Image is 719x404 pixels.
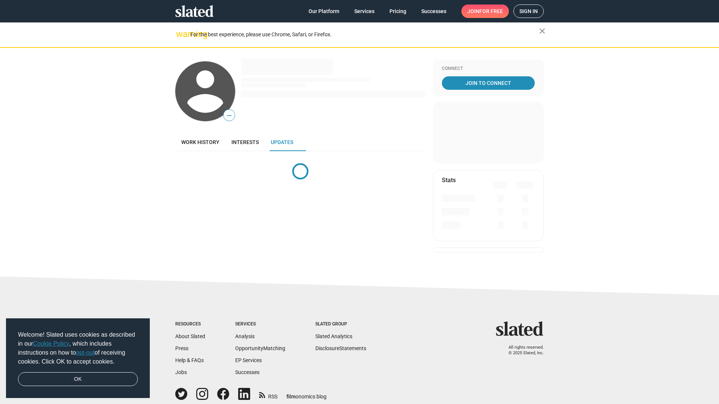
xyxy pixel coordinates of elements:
a: Successes [235,369,260,375]
a: Interests [225,133,265,151]
span: Interests [231,139,259,145]
a: About Slated [175,333,205,339]
a: Analysis [235,333,255,339]
span: Updates [271,139,293,145]
a: opt-out [76,349,95,356]
a: Join To Connect [442,76,535,90]
p: All rights reserved. © 2025 Slated, Inc. [501,345,544,356]
span: Join [467,4,503,18]
span: Successes [421,4,446,18]
a: dismiss cookie message [18,372,138,386]
div: Services [235,321,285,327]
a: Our Platform [303,4,345,18]
span: Join To Connect [443,76,533,90]
span: Pricing [389,4,406,18]
a: RSS [259,389,277,400]
a: OpportunityMatching [235,345,285,351]
div: Slated Group [315,321,366,327]
a: Services [348,4,380,18]
mat-icon: warning [176,30,185,39]
span: Welcome! Slated uses cookies as described in our , which includes instructions on how to of recei... [18,330,138,366]
a: Updates [265,133,299,151]
a: Work history [175,133,225,151]
span: for free [479,4,503,18]
span: — [224,111,235,120]
mat-card-title: Stats [442,176,456,184]
span: Sign in [519,5,538,18]
a: filmonomics blog [286,387,327,400]
a: Sign in [513,4,544,18]
a: Joinfor free [461,4,509,18]
mat-icon: close [538,27,547,36]
a: Slated Analytics [315,333,352,339]
div: For the best experience, please use Chrome, Safari, or Firefox. [190,30,539,40]
a: DisclosureStatements [315,345,366,351]
a: EP Services [235,357,262,363]
span: Our Platform [309,4,339,18]
a: Cookie Policy [33,340,69,347]
a: Pricing [383,4,412,18]
span: Work history [181,139,219,145]
a: Help & FAQs [175,357,204,363]
a: Press [175,345,188,351]
span: Services [354,4,374,18]
a: Successes [415,4,452,18]
a: Jobs [175,369,187,375]
div: Resources [175,321,205,327]
div: Connect [442,66,535,72]
div: cookieconsent [6,318,150,398]
span: film [286,394,295,400]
